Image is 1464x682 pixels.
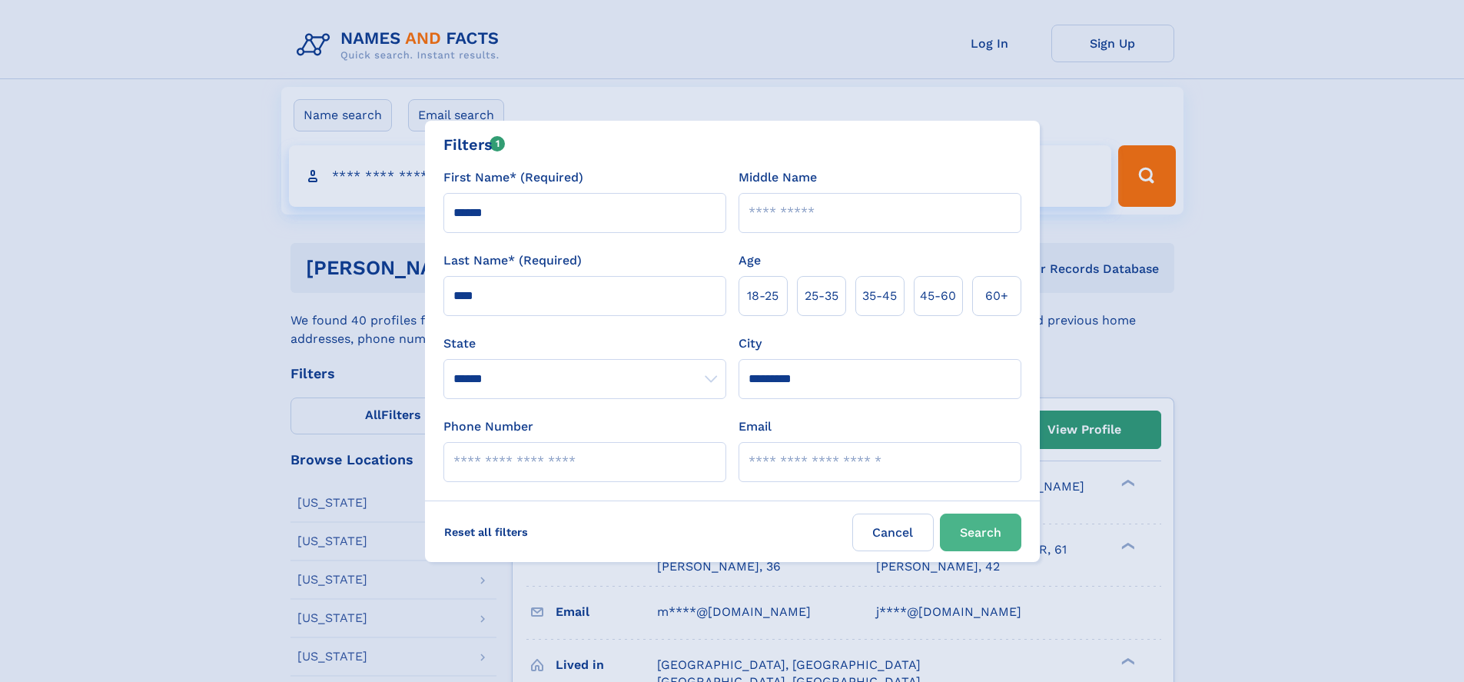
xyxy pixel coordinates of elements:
label: Age [739,251,761,270]
label: First Name* (Required) [443,168,583,187]
label: State [443,334,726,353]
button: Search [940,514,1021,551]
span: 25‑35 [805,287,838,305]
span: 35‑45 [862,287,897,305]
label: Email [739,418,772,436]
span: 18‑25 [747,287,778,305]
label: City [739,334,762,353]
label: Phone Number [443,418,533,436]
label: Middle Name [739,168,817,187]
label: Reset all filters [434,514,538,551]
span: 45‑60 [920,287,956,305]
div: Filters [443,133,506,156]
label: Cancel [852,514,934,551]
label: Last Name* (Required) [443,251,582,270]
span: 60+ [985,287,1008,305]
